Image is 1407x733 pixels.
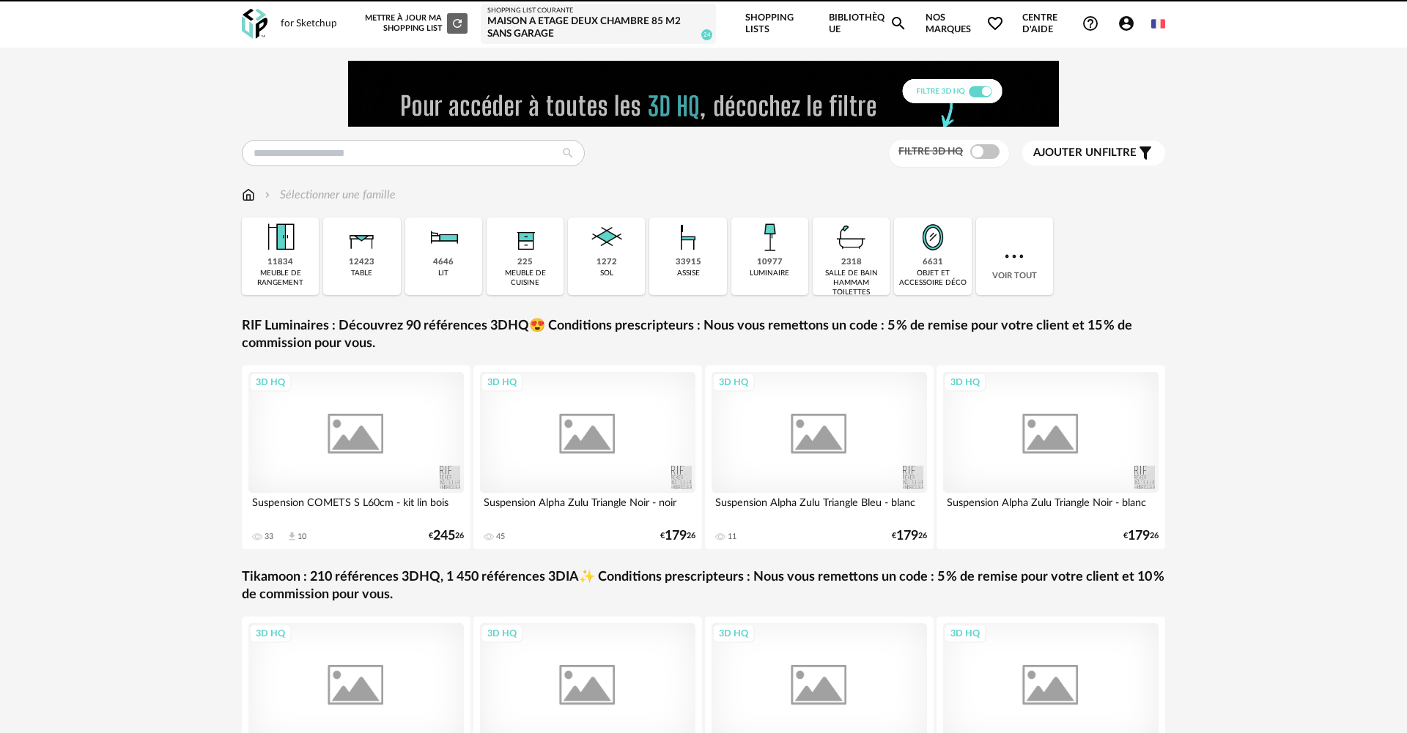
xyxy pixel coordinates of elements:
[342,217,382,257] img: Table.png
[676,257,701,268] div: 33915
[944,624,986,643] div: 3D HQ
[712,373,755,392] div: 3D HQ
[438,269,448,278] div: lit
[433,257,454,268] div: 4646
[976,217,1053,295] div: Voir tout
[1033,146,1137,160] span: filtre
[892,531,927,541] div: € 26
[491,269,559,288] div: meuble de cuisine
[351,269,372,278] div: table
[665,531,687,541] span: 179
[1022,141,1165,165] button: Ajouter unfiltre Filter icon
[246,269,314,288] div: meuble de rangement
[890,15,907,32] span: Magnify icon
[1001,243,1027,269] img: more.7b13dc1.svg
[262,187,396,204] div: Sélectionner une famille
[712,624,755,643] div: 3D HQ
[267,257,293,268] div: 11834
[1022,12,1099,36] span: Centre d'aideHelp Circle Outline icon
[249,624,292,643] div: 3D HQ
[242,9,267,39] img: OXP
[943,493,1159,522] div: Suspension Alpha Zulu Triangle Noir - blanc
[832,217,871,257] img: Salle%20de%20bain.png
[1151,17,1165,31] img: fr
[481,373,523,392] div: 3D HQ
[242,365,470,549] a: 3D HQ Suspension COMETS S L60cm - kit lin bois 33 Download icon 10 €24526
[701,29,712,40] span: 24
[362,13,468,34] div: Mettre à jour ma Shopping List
[913,217,953,257] img: Miroir.png
[433,531,455,541] span: 245
[265,532,273,542] div: 33
[937,365,1165,549] a: 3D HQ Suspension Alpha Zulu Triangle Noir - blanc €17926
[506,217,545,257] img: Rangement.png
[1118,15,1142,32] span: Account Circle icon
[487,7,709,41] a: Shopping List courante maison a etage deux chambre 85 m2 sans garage 24
[757,257,783,268] div: 10977
[349,257,374,268] div: 12423
[668,217,708,257] img: Assise.png
[348,61,1059,127] img: FILTRE%20HQ%20NEW_V1%20(4).gif
[424,217,463,257] img: Literie.png
[1118,15,1135,32] span: Account Circle icon
[517,257,533,268] div: 225
[496,532,505,542] div: 45
[677,269,700,278] div: assise
[986,15,1004,32] span: Heart Outline icon
[480,493,695,522] div: Suspension Alpha Zulu Triangle Noir - noir
[944,373,986,392] div: 3D HQ
[896,531,918,541] span: 179
[429,531,464,541] div: € 26
[587,217,627,257] img: Sol.png
[750,217,789,257] img: Luminaire.png
[898,146,963,157] span: Filtre 3D HQ
[249,373,292,392] div: 3D HQ
[660,531,695,541] div: € 26
[248,493,464,522] div: Suspension COMETS S L60cm - kit lin bois
[281,18,337,31] div: for Sketchup
[473,365,702,549] a: 3D HQ Suspension Alpha Zulu Triangle Noir - noir 45 €17926
[1123,531,1159,541] div: € 26
[1137,144,1154,162] span: Filter icon
[1033,147,1102,158] span: Ajouter un
[600,269,613,278] div: sol
[242,318,1165,352] a: RIF Luminaires : Découvrez 90 références 3DHQ😍 Conditions prescripteurs : Nous vous remettons un ...
[298,532,306,542] div: 10
[705,365,934,549] a: 3D HQ Suspension Alpha Zulu Triangle Bleu - blanc 11 €17926
[242,187,255,204] img: svg+xml;base64,PHN2ZyB3aWR0aD0iMTYiIGhlaWdodD0iMTciIHZpZXdCb3g9IjAgMCAxNiAxNyIgZmlsbD0ibm9uZSIgeG...
[750,269,789,278] div: luminaire
[1082,15,1099,32] span: Help Circle Outline icon
[841,257,862,268] div: 2318
[261,217,300,257] img: Meuble%20de%20rangement.png
[242,569,1165,603] a: Tikamoon : 210 références 3DHQ, 1 450 références 3DIA✨ Conditions prescripteurs : Nous vous remet...
[487,7,709,15] div: Shopping List courante
[451,19,464,27] span: Refresh icon
[1128,531,1150,541] span: 179
[923,257,943,268] div: 6631
[287,531,298,542] span: Download icon
[487,15,709,41] div: maison a etage deux chambre 85 m2 sans garage
[481,624,523,643] div: 3D HQ
[817,269,885,297] div: salle de bain hammam toilettes
[597,257,617,268] div: 1272
[262,187,273,204] img: svg+xml;base64,PHN2ZyB3aWR0aD0iMTYiIGhlaWdodD0iMTYiIHZpZXdCb3g9IjAgMCAxNiAxNiIgZmlsbD0ibm9uZSIgeG...
[898,269,967,288] div: objet et accessoire déco
[712,493,927,522] div: Suspension Alpha Zulu Triangle Bleu - blanc
[728,532,736,542] div: 11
